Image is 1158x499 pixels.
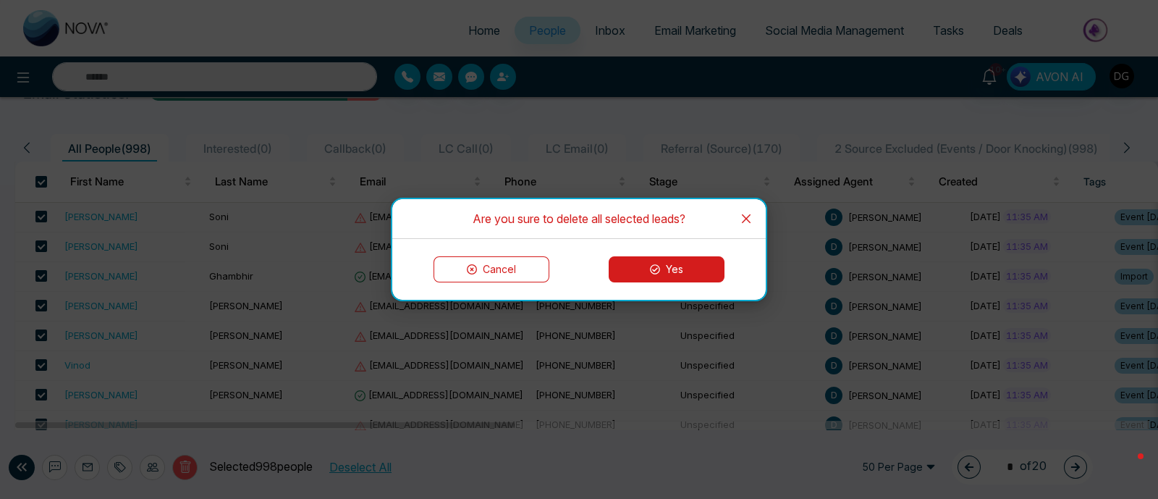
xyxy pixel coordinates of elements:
[609,256,724,282] button: Yes
[727,199,766,238] button: Close
[1109,450,1144,485] iframe: Intercom live chat
[410,211,748,227] div: Are you sure to delete all selected leads?
[740,213,752,225] span: close
[434,256,549,282] button: Cancel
